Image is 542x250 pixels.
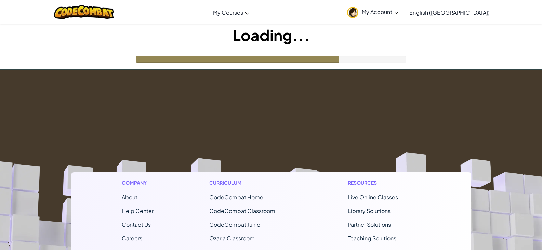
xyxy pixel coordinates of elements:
a: Live Online Classes [348,194,398,201]
a: CodeCombat Classroom [209,207,275,214]
a: CodeCombat Junior [209,221,262,228]
a: English ([GEOGRAPHIC_DATA]) [406,3,493,22]
h1: Curriculum [209,179,292,186]
h1: Resources [348,179,421,186]
a: My Courses [210,3,253,22]
a: Library Solutions [348,207,391,214]
h1: Loading... [0,24,542,45]
img: CodeCombat logo [54,5,114,19]
span: CodeCombat Home [209,194,263,201]
span: Contact Us [122,221,151,228]
a: About [122,194,137,201]
a: Help Center [122,207,154,214]
h1: Company [122,179,154,186]
a: My Account [344,1,402,23]
span: My Account [362,8,398,15]
img: avatar [347,7,358,18]
a: Careers [122,235,142,242]
a: Teaching Solutions [348,235,396,242]
a: Ozaria Classroom [209,235,255,242]
span: My Courses [213,9,243,16]
a: Partner Solutions [348,221,391,228]
span: English ([GEOGRAPHIC_DATA]) [409,9,490,16]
